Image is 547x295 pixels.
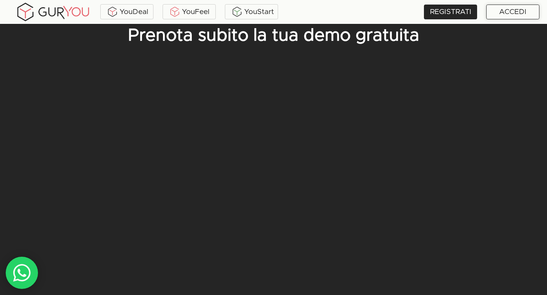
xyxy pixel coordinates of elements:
p: Prenota subito la tua demo gratuita [120,24,427,48]
div: Widget chat [410,207,547,295]
img: ALVAdSatItgsAAAAAElFTkSuQmCC [107,6,118,17]
img: KDuXBJLpDstiOJIlCPq11sr8c6VfEN1ke5YIAoPlCPqmrDPlQeIQgHlNqkP7FCiAKJQRHlC7RCaiHTHAlEEQLmFuo+mIt2xQB... [169,6,180,17]
a: YouFeel [163,4,216,19]
div: YouDeal [102,6,152,17]
img: BxzlDwAAAAABJRU5ErkJggg== [231,6,243,17]
a: REGISTRATI [424,5,477,19]
img: gyLogo01.5aaa2cff.png [15,2,91,22]
a: YouStart [225,4,278,19]
iframe: Chat Widget [410,207,547,295]
a: YouDeal [100,4,153,19]
a: ACCEDI [486,5,539,19]
div: YouFeel [164,6,214,17]
div: YouStart [227,6,276,17]
img: whatsAppIcon.04b8739f.svg [13,264,32,282]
